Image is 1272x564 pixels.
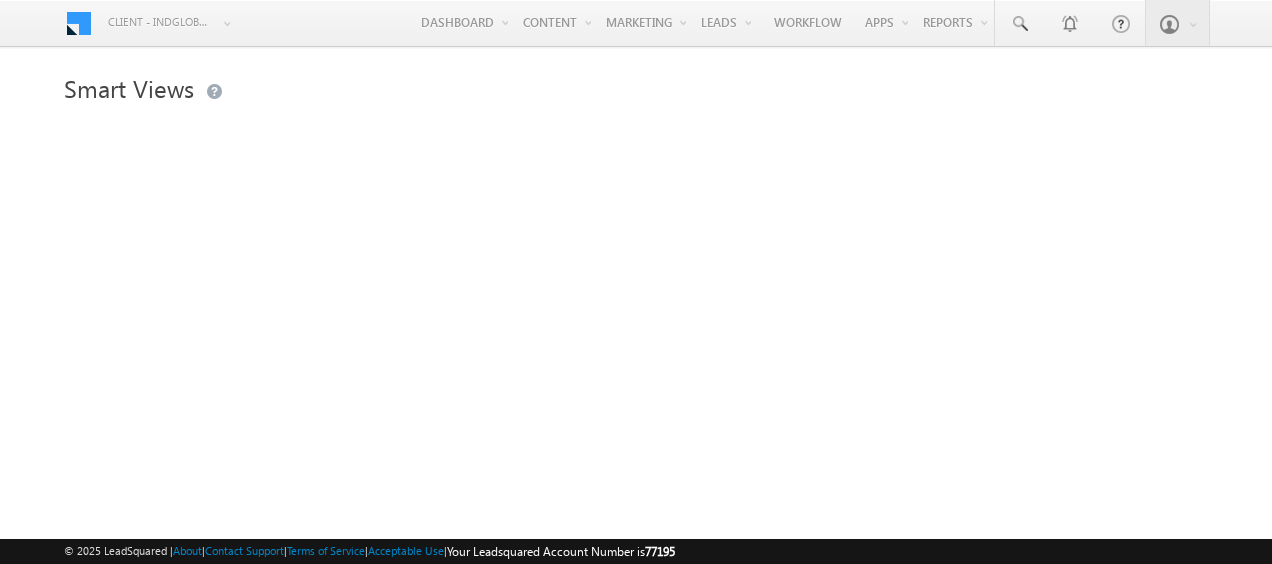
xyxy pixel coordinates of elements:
[368,544,444,557] a: Acceptable Use
[173,544,202,557] a: About
[205,544,284,557] a: Contact Support
[108,12,213,32] span: Client - indglobal2 (77195)
[64,72,194,104] span: Smart Views
[287,544,365,557] a: Terms of Service
[447,544,675,559] span: Your Leadsquared Account Number is
[64,542,675,561] span: © 2025 LeadSquared | | | | |
[645,544,675,559] span: 77195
